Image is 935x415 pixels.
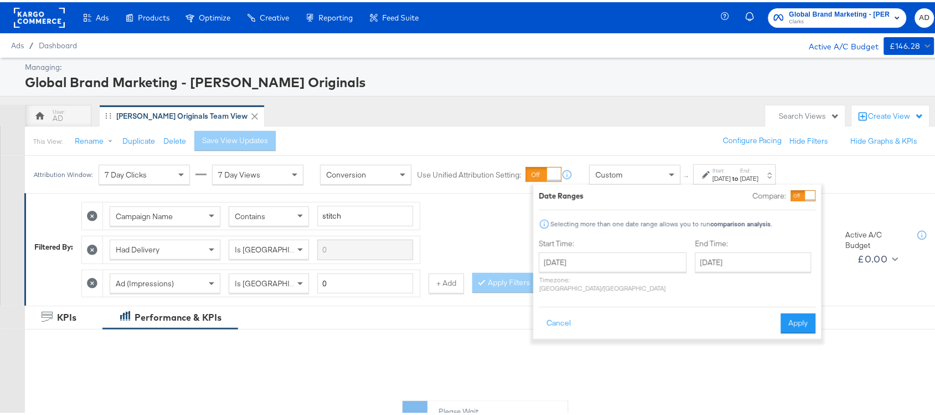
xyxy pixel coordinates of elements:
span: Contains [235,209,265,219]
button: Hide Graphs & KPIs [851,134,918,144]
span: Ads [11,39,24,48]
span: Is [GEOGRAPHIC_DATA] [235,276,320,286]
span: Creative [260,11,289,20]
label: End Time: [695,236,816,247]
button: Hide Filters [790,134,829,144]
button: Delete [163,134,186,144]
button: £146.28 [884,35,934,53]
strong: comparison analysis [711,217,771,226]
span: Global Brand Marketing - [PERSON_NAME] Originals [789,7,890,18]
button: AD [915,6,934,26]
span: Ad (Impressions) [116,276,174,286]
label: Start Time: [539,236,687,247]
span: ↑ [682,173,692,176]
div: KPIs [57,309,76,322]
span: / [24,39,39,48]
div: [DATE] [741,172,759,181]
span: Conversion [326,168,366,178]
strong: to [731,172,741,180]
span: 7 Day Clicks [105,168,147,178]
button: Duplicate [122,134,155,144]
div: Selecting more than one date range allows you to run . [550,218,773,226]
button: + Add [429,271,464,291]
div: Date Ranges [539,189,584,199]
span: Ads [96,11,109,20]
div: Active A/C Budget [797,35,879,52]
input: Enter a number [317,271,413,292]
span: AD [919,9,930,22]
button: Rename [67,129,125,149]
label: End: [741,165,759,172]
div: AD [53,111,63,122]
div: Create View [869,109,924,120]
button: £0.00 [854,248,901,266]
div: Global Brand Marketing - [PERSON_NAME] Originals [25,70,932,89]
span: Custom [595,168,623,178]
div: This View: [33,135,63,144]
div: £146.28 [890,37,921,51]
input: Enter a search term [317,237,413,258]
div: [DATE] [713,172,731,181]
span: Optimize [199,11,230,20]
button: Configure Pacing [716,129,790,149]
div: Attribution Window: [33,169,93,176]
span: 7 Day Views [218,168,260,178]
div: £0.00 [858,249,888,265]
span: Reporting [318,11,353,20]
span: Products [138,11,169,20]
span: Is [GEOGRAPHIC_DATA] [235,242,320,252]
button: Apply [781,311,816,331]
span: Campaign Name [116,209,173,219]
a: Dashboard [39,39,77,48]
label: Compare: [753,189,787,199]
label: Use Unified Attribution Setting: [417,168,521,178]
span: Had Delivery [116,242,160,252]
button: Cancel [539,311,579,331]
p: Timezone: [GEOGRAPHIC_DATA]/[GEOGRAPHIC_DATA] [539,274,687,290]
div: Drag to reorder tab [105,110,111,117]
div: Performance & KPIs [135,309,222,322]
span: Clarks [789,16,890,24]
span: Feed Suite [382,11,419,20]
div: [PERSON_NAME] Originals Team View [116,109,248,119]
div: Filtered By: [34,240,73,250]
div: Active A/C Budget [846,227,907,248]
div: Search Views [779,109,840,119]
input: Enter a search term [317,204,413,224]
label: Start: [713,165,731,172]
button: Global Brand Marketing - [PERSON_NAME] OriginalsClarks [768,6,907,26]
div: Managing: [25,60,932,70]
